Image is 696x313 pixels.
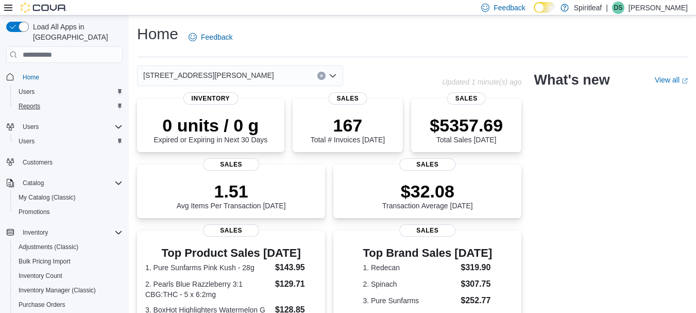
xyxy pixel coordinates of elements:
[10,240,127,254] button: Adjustments (Classic)
[23,158,53,167] span: Customers
[399,158,456,171] span: Sales
[363,247,492,259] h3: Top Brand Sales [DATE]
[14,241,82,253] a: Adjustments (Classic)
[612,2,624,14] div: Danielle S
[19,226,52,239] button: Inventory
[14,191,80,204] a: My Catalog (Classic)
[203,224,260,237] span: Sales
[137,24,178,44] h1: Home
[442,78,521,86] p: Updated 1 minute(s) ago
[14,284,100,296] a: Inventory Manager (Classic)
[382,181,473,202] p: $32.08
[14,86,39,98] a: Users
[19,286,96,294] span: Inventory Manager (Classic)
[14,284,123,296] span: Inventory Manager (Classic)
[275,261,317,274] dd: $143.95
[19,272,62,280] span: Inventory Count
[363,262,456,273] dt: 1. Redecan
[183,92,239,105] span: Inventory
[19,121,123,133] span: Users
[2,225,127,240] button: Inventory
[19,102,40,110] span: Reports
[2,176,127,190] button: Catalog
[10,298,127,312] button: Purchase Orders
[461,278,493,290] dd: $307.75
[311,115,385,144] div: Total # Invoices [DATE]
[14,100,44,112] a: Reports
[10,85,127,99] button: Users
[19,156,57,169] a: Customers
[145,279,271,300] dt: 2. Pearls Blue Razzleberry 3:1 CBG:THC - 5 x 6:2mg
[145,247,317,259] h3: Top Product Sales [DATE]
[14,135,39,147] a: Users
[311,115,385,136] p: 167
[19,208,50,216] span: Promotions
[10,269,127,283] button: Inventory Count
[10,99,127,113] button: Reports
[430,115,503,144] div: Total Sales [DATE]
[23,73,39,81] span: Home
[329,72,337,80] button: Open list of options
[177,181,286,210] div: Avg Items Per Transaction [DATE]
[447,92,486,105] span: Sales
[19,71,43,84] a: Home
[184,27,236,47] a: Feedback
[19,137,35,145] span: Users
[614,2,623,14] span: DS
[19,193,76,202] span: My Catalog (Classic)
[14,135,123,147] span: Users
[19,88,35,96] span: Users
[14,206,54,218] a: Promotions
[177,181,286,202] p: 1.51
[21,3,67,13] img: Cova
[14,255,123,268] span: Bulk Pricing Import
[275,278,317,290] dd: $129.71
[19,121,43,133] button: Users
[461,261,493,274] dd: $319.90
[14,299,123,311] span: Purchase Orders
[574,2,602,14] p: Spiritleaf
[655,76,688,84] a: View allExternal link
[14,100,123,112] span: Reports
[2,120,127,134] button: Users
[19,70,123,83] span: Home
[19,177,48,189] button: Catalog
[201,32,232,42] span: Feedback
[23,179,44,187] span: Catalog
[19,301,65,309] span: Purchase Orders
[382,181,473,210] div: Transaction Average [DATE]
[14,86,123,98] span: Users
[154,115,267,144] div: Expired or Expiring in Next 30 Days
[14,191,123,204] span: My Catalog (Classic)
[2,155,127,170] button: Customers
[23,228,48,237] span: Inventory
[10,283,127,298] button: Inventory Manager (Classic)
[203,158,260,171] span: Sales
[14,241,123,253] span: Adjustments (Classic)
[534,2,555,13] input: Dark Mode
[10,190,127,205] button: My Catalog (Classic)
[10,205,127,219] button: Promotions
[2,69,127,84] button: Home
[19,226,123,239] span: Inventory
[14,299,70,311] a: Purchase Orders
[14,206,123,218] span: Promotions
[19,243,78,251] span: Adjustments (Classic)
[29,22,123,42] span: Load All Apps in [GEOGRAPHIC_DATA]
[363,279,456,289] dt: 2. Spinach
[14,255,75,268] a: Bulk Pricing Import
[10,134,127,149] button: Users
[363,295,456,306] dt: 3. Pure Sunfarms
[143,69,274,81] span: [STREET_ADDRESS][PERSON_NAME]
[534,72,609,88] h2: What's new
[629,2,688,14] p: [PERSON_NAME]
[328,92,367,105] span: Sales
[19,177,123,189] span: Catalog
[399,224,456,237] span: Sales
[19,156,123,169] span: Customers
[606,2,608,14] p: |
[317,72,326,80] button: Clear input
[145,262,271,273] dt: 1. Pure Sunfarms Pink Kush - 28g
[14,270,123,282] span: Inventory Count
[10,254,127,269] button: Bulk Pricing Import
